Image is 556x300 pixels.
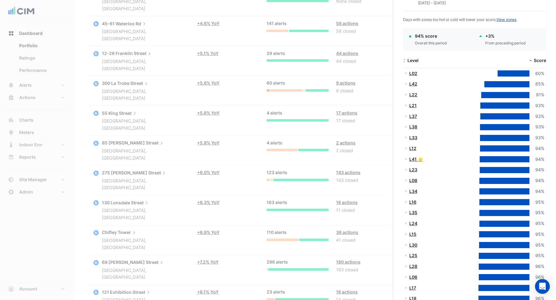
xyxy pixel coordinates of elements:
[409,146,416,151] a: L12
[496,17,516,22] a: View zones
[529,177,544,184] div: 94%
[529,242,544,249] div: 95%
[529,199,544,206] div: 95%
[409,167,417,172] a: L23
[407,58,419,63] span: Level
[409,231,416,237] a: L15
[529,91,544,98] div: 91%
[529,156,544,163] div: 94%
[529,188,544,195] div: 94%
[534,58,546,63] span: Score
[409,178,417,183] a: L08
[415,40,447,46] div: Overall this period
[529,166,544,173] div: 94%
[409,114,417,119] a: L37
[409,242,417,248] a: L30
[409,189,417,194] a: L34
[409,156,423,162] a: L41 ⭐
[529,70,544,77] div: 60%
[529,274,544,281] div: 96%
[529,102,544,109] div: 93%
[529,113,544,120] div: 93%
[529,231,544,238] div: 95%
[529,252,544,259] div: 95%
[529,263,544,270] div: 96%
[409,264,417,269] a: L28
[529,81,544,88] div: 85%
[529,220,544,227] div: 95%
[535,279,550,294] div: Open Intercom Messenger
[409,274,417,280] a: L06
[409,92,417,97] a: L22
[529,285,544,292] div: 96%
[403,17,516,22] span: Days with zones too hot or cold will lower your score.
[409,124,417,129] a: L38
[529,134,544,141] div: 93%
[485,33,526,39] div: + 3%
[485,40,526,46] div: From preceding period
[409,103,417,108] a: L21
[529,209,544,216] div: 95%
[529,123,544,131] div: 93%
[415,33,447,39] div: 94% score
[418,1,446,5] span: [DATE] - [DATE]
[409,81,417,86] a: L42
[409,135,417,140] a: L33
[409,71,417,76] a: L02
[529,145,544,152] div: 94%
[409,210,417,215] a: L35
[409,221,417,226] a: L24
[409,253,417,258] a: L25
[409,285,416,290] a: L17
[409,199,416,205] a: L16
